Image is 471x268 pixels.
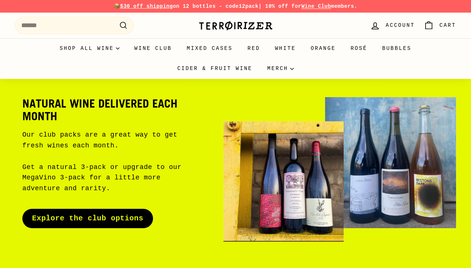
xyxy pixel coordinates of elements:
[301,3,331,9] a: Wine Club
[22,130,182,194] p: Our club packs are a great way to get fresh wines each month. Get a natural 3-pack or upgrade to ...
[386,21,415,29] span: Account
[343,38,375,58] a: Rosé
[267,38,303,58] a: White
[52,38,127,58] summary: Shop all wine
[375,38,419,58] a: Bubbles
[439,21,456,29] span: Cart
[419,15,461,36] a: Cart
[260,58,301,79] summary: Merch
[127,38,179,58] a: Wine Club
[179,38,240,58] a: Mixed Cases
[239,3,258,9] strong: 12pack
[22,209,153,228] a: Explore the club options
[120,3,173,9] span: $30 off shipping
[22,97,182,122] h2: Natural wine delivered each month
[15,2,456,10] p: 📦 on 12 bottles - code | 10% off for members.
[303,38,343,58] a: Orange
[240,38,268,58] a: Red
[366,15,419,36] a: Account
[170,58,260,79] a: Cider & Fruit Wine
